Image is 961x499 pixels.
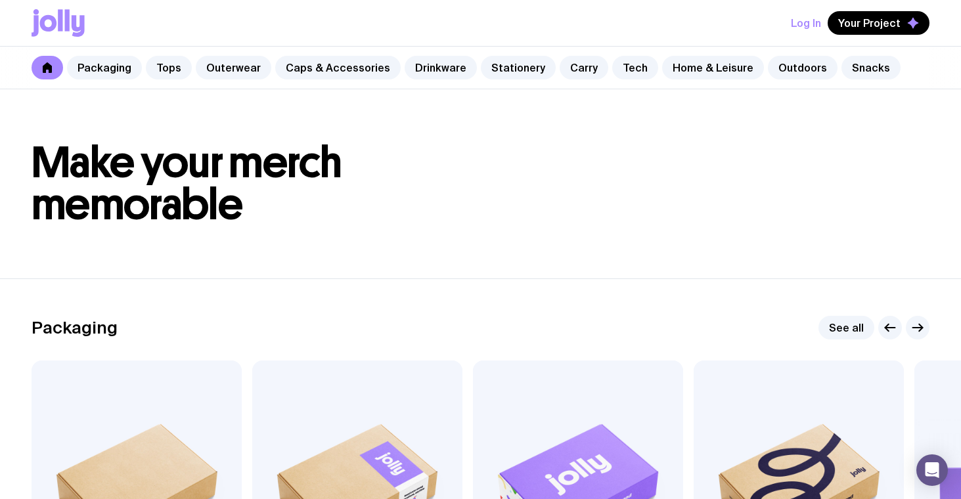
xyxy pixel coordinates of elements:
a: See all [818,316,874,339]
a: Outdoors [768,56,838,79]
a: Tech [612,56,658,79]
a: Carry [560,56,608,79]
span: Your Project [838,16,901,30]
span: Make your merch memorable [32,137,342,230]
button: Your Project [828,11,929,35]
a: Caps & Accessories [275,56,401,79]
a: Tops [146,56,192,79]
a: Home & Leisure [662,56,764,79]
a: Drinkware [405,56,477,79]
h2: Packaging [32,318,118,337]
a: Stationery [481,56,556,79]
a: Outerwear [196,56,271,79]
button: Log In [791,11,821,35]
div: Open Intercom Messenger [916,454,948,486]
a: Snacks [841,56,901,79]
a: Packaging [67,56,142,79]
